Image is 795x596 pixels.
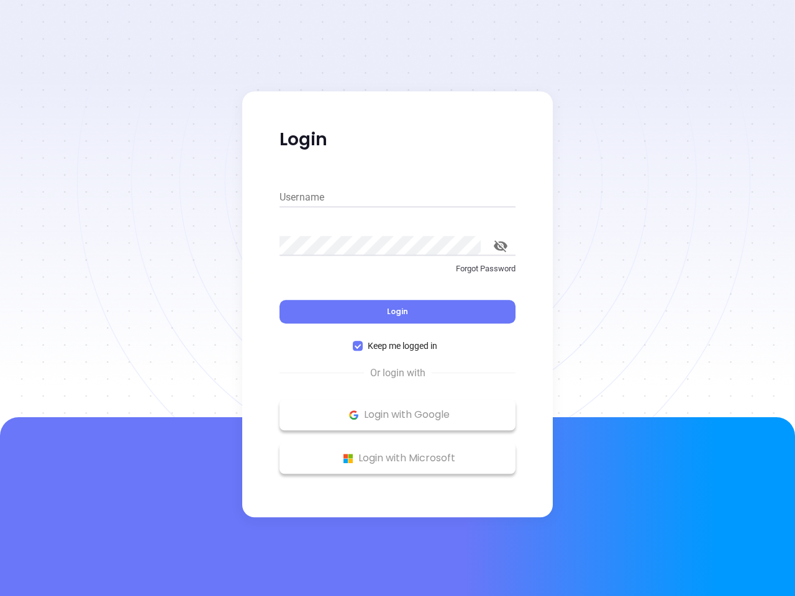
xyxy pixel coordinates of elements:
button: toggle password visibility [486,231,516,261]
p: Forgot Password [279,263,516,275]
button: Google Logo Login with Google [279,399,516,430]
p: Login with Microsoft [286,449,509,467]
img: Microsoft Logo [340,451,356,466]
span: Keep me logged in [363,339,442,353]
button: Microsoft Logo Login with Microsoft [279,443,516,474]
img: Google Logo [346,407,361,423]
button: Login [279,300,516,323]
span: Or login with [364,366,432,381]
p: Login [279,129,516,151]
span: Login [387,306,408,317]
a: Forgot Password [279,263,516,285]
p: Login with Google [286,405,509,424]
